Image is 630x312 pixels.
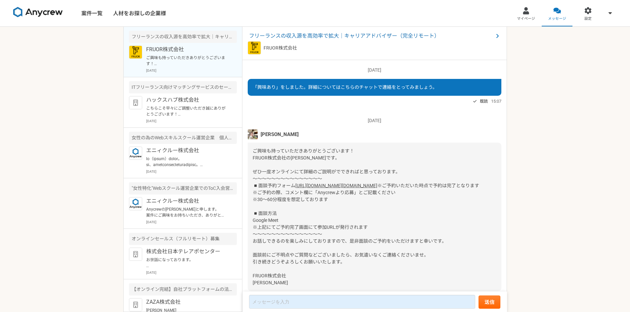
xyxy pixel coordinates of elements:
p: 株式会社日本テレアポセンター [146,248,228,256]
img: default_org_logo-42cde973f59100197ec2c8e796e4974ac8490bb5b08a0eb061ff975e4574aa76.png [129,96,142,109]
img: FRUOR%E3%83%AD%E3%82%B3%E3%82%99.png [248,41,261,54]
p: [DATE] [146,119,237,123]
button: 送信 [479,295,500,309]
img: logo_text_blue_01.png [129,147,142,160]
span: ※ご予約いただいた時点で予約は完了となります ※ご予約の際、コメント欄に「Anycrewより応募」とご記載ください ※30〜60分程度を想定しております ◾️面談方法 Google Meet ※... [253,183,479,285]
img: unnamed.jpg [248,129,258,139]
img: default_org_logo-42cde973f59100197ec2c8e796e4974ac8490bb5b08a0eb061ff975e4574aa76.png [129,248,142,261]
span: ご興味も持っていただきありがとうございます！ FRUOR株式会社の[PERSON_NAME]です。 ぜひ一度オンラインにて詳細のご説明がでできればと思っております。 〜〜〜〜〜〜〜〜〜〜〜〜〜〜... [253,148,400,188]
p: ZAZA株式会社 [146,298,228,306]
span: フリーランスの収入源を高効率で拡大｜キャリアアドバイザー（完全リモート） [249,32,493,40]
p: [DATE] [146,270,237,275]
span: マイページ [517,16,535,21]
p: FRUOR株式会社 [264,45,297,52]
span: 「興味あり」をしました。詳細についてはこちらのチャットで連絡をとってみましょう。 [253,85,437,90]
img: logo_text_blue_01.png [129,197,142,210]
p: [DATE] [248,117,501,124]
p: lo（ipsum）dolor。 si、ametconsecteturadipisc。 〇elit 70s、do、5eius（5t、9i、5u） laboreetdoloremagn aliqua... [146,156,228,168]
p: FRUOR株式会社 [146,46,228,53]
p: Anycrewの[PERSON_NAME]と申します。 案件にご興味をお持ちいただき、ありがとうございます。 こちら、クラインアントへの適切なご提案のため、お手数ですが、選考の案件に記載させてい... [146,206,228,218]
p: エニィクルー株式会社 [146,147,228,155]
p: ご興味も持っていただきありがとうございます！ FRUOR株式会社の[PERSON_NAME]です。 ぜひ一度オンラインにて詳細のご説明がでできればと思っております。 〜〜〜〜〜〜〜〜〜〜〜〜〜〜... [146,55,228,67]
p: [DATE] [146,169,237,174]
p: [DATE] [248,67,501,74]
span: 既読 [480,97,488,105]
img: FRUOR%E3%83%AD%E3%82%B3%E3%82%99.png [129,46,142,59]
img: 8DqYSo04kwAAAAASUVORK5CYII= [13,7,63,17]
span: 15:07 [491,98,501,104]
div: "女性特化"Webスクール運営企業でのToC入会営業（フルリモート可） [129,182,237,194]
p: ハックスハブ株式会社 [146,96,228,104]
p: エニィクルー株式会社 [146,197,228,205]
a: [URL][DOMAIN_NAME][DOMAIN_NAME] [295,183,377,188]
span: 設定 [584,16,592,21]
div: フリーランスの収入源を高効率で拡大｜キャリアアドバイザー（完全リモート） [129,31,237,43]
div: ITフリーランス向けマッチングサービスのセールス職（オープンポジション） [129,81,237,93]
div: 女性の為のWebスキルスクール運営企業 個人営業（フルリモート） [129,132,237,144]
p: [DATE] [146,220,237,225]
img: default_org_logo-42cde973f59100197ec2c8e796e4974ac8490bb5b08a0eb061ff975e4574aa76.png [129,298,142,311]
span: メッセージ [548,16,566,21]
span: [PERSON_NAME] [261,131,299,138]
div: 【オンライン完結】自社プラットフォームの法人向け提案営業【法人営業経験1年〜】 [129,283,237,295]
div: オンラインセールス（フルリモート）募集 [129,233,237,245]
p: こちらこそ早々にご調整いただき誠にありがとうございます！ [DATE]、お話出来る事を楽しみに致しております。 [PERSON_NAME] [146,105,228,117]
p: [DATE] [146,68,237,73]
p: お世話になっております。 プロフィール拝見してとても魅力的なご経歴で、 ぜひ一度、弊社面談をお願いできないでしょうか？ [URL][DOMAIN_NAME][DOMAIN_NAME] 当社ですが... [146,257,228,269]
